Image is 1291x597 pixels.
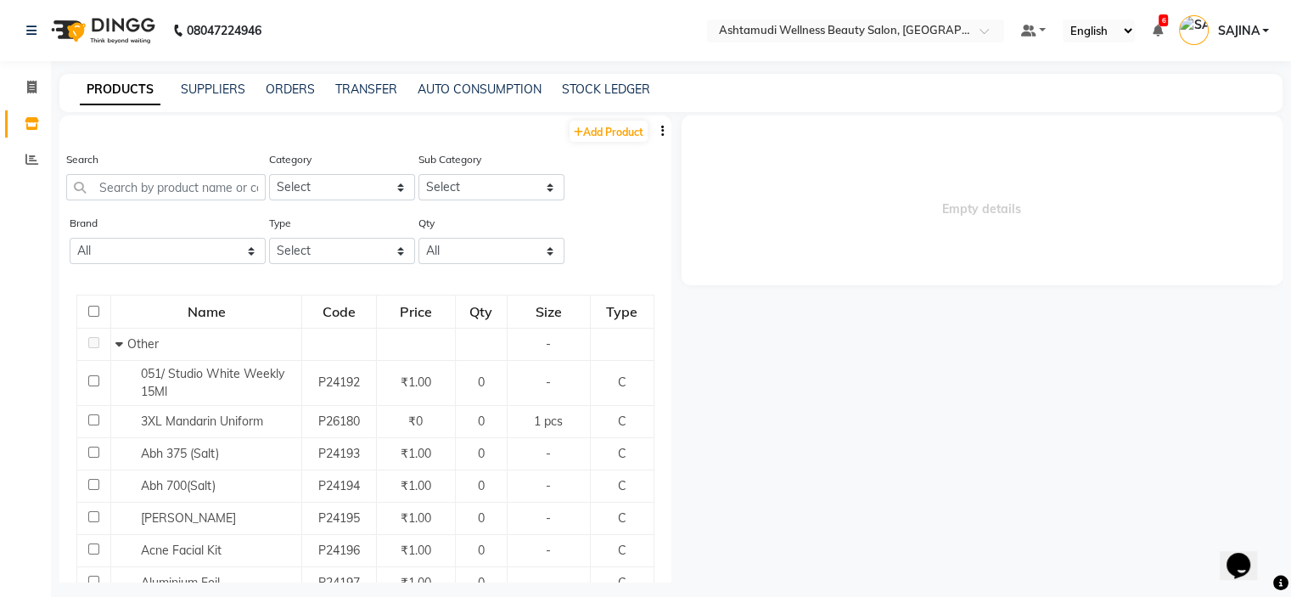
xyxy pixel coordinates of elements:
span: P24195 [318,510,360,526]
a: PRODUCTS [80,75,160,105]
span: 0 [478,543,485,558]
span: Aluminium Foil [141,575,220,590]
span: ₹1.00 [401,375,431,390]
span: C [618,510,626,526]
span: 0 [478,375,485,390]
span: 0 [478,414,485,429]
a: ORDERS [266,82,315,97]
span: ₹0 [408,414,423,429]
span: 0 [478,575,485,590]
span: - [546,478,551,493]
span: 0 [478,478,485,493]
span: ₹1.00 [401,543,431,558]
span: P24192 [318,375,360,390]
span: P24196 [318,543,360,558]
span: [PERSON_NAME] [141,510,236,526]
span: P24197 [318,575,360,590]
span: ₹1.00 [401,510,431,526]
span: C [618,375,626,390]
span: C [618,446,626,461]
span: 3XL Mandarin Uniform [141,414,263,429]
span: - [546,336,551,352]
a: 6 [1152,23,1162,38]
div: Name [112,296,300,327]
label: Qty [418,216,435,231]
span: 051/ Studio White Weekly 15Ml [141,366,284,399]
span: - [546,375,551,390]
input: Search by product name or code [66,174,266,200]
a: SUPPLIERS [181,82,245,97]
span: - [546,510,551,526]
span: P24193 [318,446,360,461]
img: logo [43,7,160,54]
span: - [546,575,551,590]
span: C [618,575,626,590]
span: Other [127,336,159,352]
label: Category [269,152,312,167]
span: Collapse Row [115,336,127,352]
span: SAJINA [1217,22,1259,40]
label: Sub Category [418,152,481,167]
span: ₹1.00 [401,446,431,461]
a: AUTO CONSUMPTION [418,82,542,97]
span: P26180 [318,414,360,429]
label: Type [269,216,291,231]
span: 0 [478,510,485,526]
span: C [618,414,626,429]
span: Abh 375 (Salt) [141,446,219,461]
span: - [546,543,551,558]
div: Qty [457,296,506,327]
span: P24194 [318,478,360,493]
span: C [618,543,626,558]
div: Price [378,296,453,327]
a: Add Product [570,121,648,142]
span: Abh 700(Salt) [141,478,216,493]
div: Size [508,296,589,327]
a: STOCK LEDGER [562,82,650,97]
a: TRANSFER [335,82,397,97]
span: 0 [478,446,485,461]
span: 6 [1159,14,1168,26]
span: - [546,446,551,461]
span: ₹1.00 [401,575,431,590]
span: C [618,478,626,493]
span: Acne Facial Kit [141,543,222,558]
img: SAJINA [1179,15,1209,45]
div: Code [303,296,375,327]
span: ₹1.00 [401,478,431,493]
div: Type [592,296,653,327]
label: Search [66,152,98,167]
label: Brand [70,216,98,231]
span: 1 pcs [534,414,563,429]
iframe: chat widget [1220,529,1274,580]
span: Empty details [682,115,1283,285]
b: 08047224946 [187,7,261,54]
